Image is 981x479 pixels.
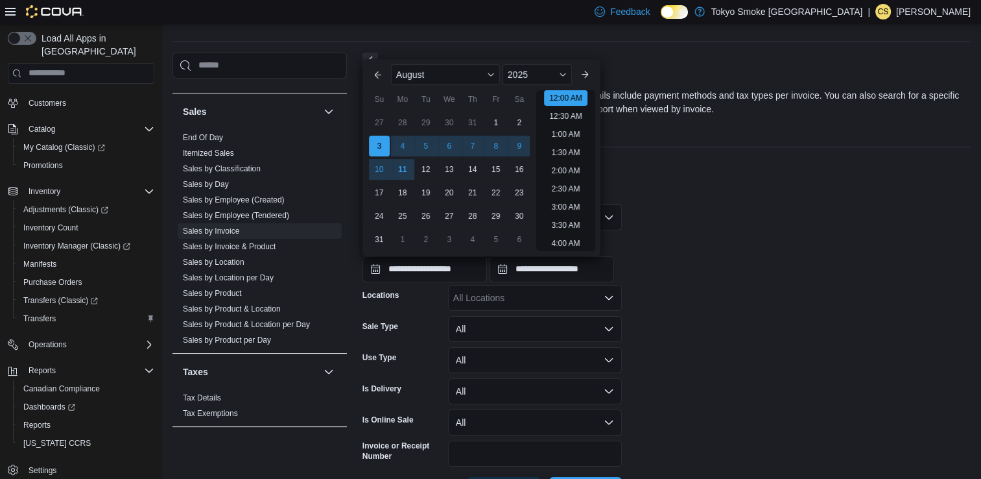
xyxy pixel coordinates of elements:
[183,289,242,298] a: Sales by Product
[462,136,483,156] div: day-7
[23,363,61,378] button: Reports
[13,219,160,237] button: Inventory Count
[18,293,154,308] span: Transfers (Classic)
[29,365,56,376] span: Reports
[23,277,82,288] span: Purchase Orders
[18,399,80,415] a: Dashboards
[29,339,67,350] span: Operations
[23,142,105,153] span: My Catalog (Classic)
[29,98,66,108] span: Customers
[544,108,587,124] li: 12:30 AM
[321,104,337,119] button: Sales
[711,4,863,19] p: Tokyo Smoke [GEOGRAPHIC_DATA]
[369,206,390,227] div: day-24
[172,390,347,426] div: Taxes
[486,206,506,227] div: day-29
[509,136,530,156] div: day-9
[661,5,688,19] input: Dark Mode
[439,112,460,133] div: day-30
[183,179,229,190] span: Sales by Day
[18,311,154,326] span: Transfers
[183,195,285,205] span: Sales by Employee (Created)
[448,316,622,342] button: All
[574,64,595,85] button: Next month
[23,223,78,233] span: Inventory Count
[369,229,390,250] div: day-31
[18,158,154,173] span: Promotions
[462,112,483,133] div: day-31
[546,127,585,142] li: 1:00 AM
[183,409,238,418] a: Tax Exemptions
[13,310,160,328] button: Transfers
[509,229,530,250] div: day-6
[18,381,154,397] span: Canadian Compliance
[183,148,234,158] span: Itemized Sales
[23,295,98,306] span: Transfers (Classic)
[448,410,622,436] button: All
[18,202,154,217] span: Adjustments (Classic)
[23,241,130,251] span: Inventory Manager (Classic)
[183,304,281,314] span: Sales by Product & Location
[183,105,318,118] button: Sales
[183,257,244,267] span: Sales by Location
[23,95,71,111] a: Customers
[13,237,160,255] a: Inventory Manager (Classic)
[546,236,585,251] li: 4:00 AM
[544,90,587,106] li: 12:00 AM
[18,381,105,397] a: Canadian Compliance
[3,182,160,201] button: Inventory
[183,149,234,158] a: Itemized Sales
[18,256,62,272] a: Manifests
[13,201,160,219] a: Adjustments (Classic)
[18,436,96,451] a: [US_STATE] CCRS
[546,145,585,160] li: 1:30 AM
[462,159,483,180] div: day-14
[23,337,154,352] span: Operations
[183,365,318,378] button: Taxes
[369,182,390,203] div: day-17
[18,140,110,155] a: My Catalog (Classic)
[18,436,154,451] span: Washington CCRS
[18,220,154,236] span: Inventory Count
[536,90,595,251] ul: Time
[29,186,60,197] span: Inventory
[183,164,261,174] span: Sales by Classification
[183,365,208,378] h3: Taxes
[486,159,506,180] div: day-15
[502,64,572,85] div: Button. Open the year selector. 2025 is currently selected.
[3,93,160,112] button: Customers
[183,195,285,204] a: Sales by Employee (Created)
[23,259,56,269] span: Manifests
[362,89,964,116] div: View sales totals by invoice for a specified date range. Details include payment methods and tax ...
[546,217,585,233] li: 3:30 AM
[396,69,425,80] span: August
[369,112,390,133] div: day-27
[462,182,483,203] div: day-21
[439,229,460,250] div: day-3
[183,210,289,221] span: Sales by Employee (Tendered)
[896,4,971,19] p: [PERSON_NAME]
[546,199,585,215] li: 3:00 AM
[29,124,55,134] span: Catalog
[183,336,271,345] a: Sales by Product per Day
[392,206,413,227] div: day-25
[23,160,63,171] span: Promotions
[23,337,72,352] button: Operations
[18,417,154,433] span: Reports
[508,69,528,80] span: 2025
[36,32,154,58] span: Load All Apps in [GEOGRAPHIC_DATA]
[183,288,242,299] span: Sales by Product
[509,159,530,180] div: day-16
[362,321,398,332] label: Sale Type
[439,206,460,227] div: day-27
[18,399,154,415] span: Dashboards
[13,291,160,310] a: Transfers (Classic)
[18,311,61,326] a: Transfers
[26,5,84,18] img: Cova
[183,304,281,313] a: Sales by Product & Location
[448,347,622,373] button: All
[416,182,436,203] div: day-19
[486,136,506,156] div: day-8
[23,184,65,199] button: Inventory
[13,398,160,416] a: Dashboards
